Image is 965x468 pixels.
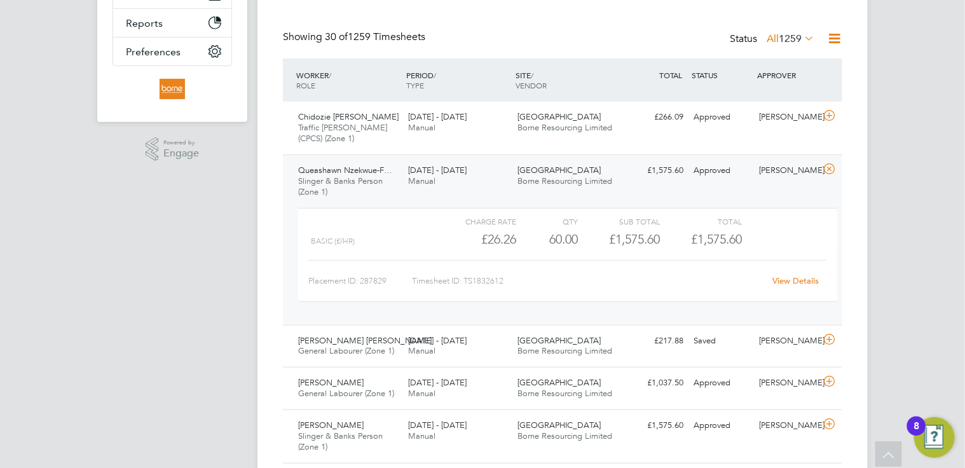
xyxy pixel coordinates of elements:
[730,31,817,48] div: Status
[283,31,428,44] div: Showing
[516,229,578,250] div: 60.00
[755,64,821,86] div: APPROVER
[516,80,547,90] span: VENDOR
[773,275,819,286] a: View Details
[308,271,412,291] div: Placement ID: 287829
[408,175,435,186] span: Manual
[408,165,467,175] span: [DATE] - [DATE]
[767,32,814,45] label: All
[408,111,467,122] span: [DATE] - [DATE]
[434,214,516,229] div: Charge rate
[408,122,435,133] span: Manual
[408,388,435,399] span: Manual
[518,122,613,133] span: Borne Resourcing Limited
[688,107,755,128] div: Approved
[298,388,394,399] span: General Labourer (Zone 1)
[755,415,821,436] div: [PERSON_NAME]
[298,111,399,122] span: Chidozie [PERSON_NAME]
[779,32,802,45] span: 1259
[518,420,601,430] span: [GEOGRAPHIC_DATA]
[516,214,578,229] div: QTY
[518,345,613,356] span: Borne Resourcing Limited
[163,137,199,148] span: Powered by
[325,31,348,43] span: 30 of
[311,237,355,245] span: Basic (£/HR)
[755,160,821,181] div: [PERSON_NAME]
[408,377,467,388] span: [DATE] - [DATE]
[518,430,613,441] span: Borne Resourcing Limited
[113,38,231,65] button: Preferences
[755,331,821,352] div: [PERSON_NAME]
[622,160,688,181] div: £1,575.60
[298,420,364,430] span: [PERSON_NAME]
[513,64,623,97] div: SITE
[298,345,394,356] span: General Labourer (Zone 1)
[518,175,613,186] span: Borne Resourcing Limited
[518,165,601,175] span: [GEOGRAPHIC_DATA]
[622,107,688,128] div: £266.09
[518,377,601,388] span: [GEOGRAPHIC_DATA]
[408,430,435,441] span: Manual
[329,70,331,80] span: /
[755,373,821,394] div: [PERSON_NAME]
[688,331,755,352] div: Saved
[160,79,184,99] img: borneltd-logo-retina.png
[298,175,383,197] span: Slinger & Banks Person (Zone 1)
[293,64,403,97] div: WORKER
[518,111,601,122] span: [GEOGRAPHIC_DATA]
[408,335,467,346] span: [DATE] - [DATE]
[298,430,383,452] span: Slinger & Banks Person (Zone 1)
[692,231,743,247] span: £1,575.60
[622,331,688,352] div: £217.88
[434,70,436,80] span: /
[408,345,435,356] span: Manual
[914,426,919,443] div: 8
[914,417,955,458] button: Open Resource Center, 8 new notifications
[113,79,232,99] a: Go to home page
[403,64,513,97] div: PERIOD
[659,70,682,80] span: TOTAL
[406,80,424,90] span: TYPE
[578,229,660,250] div: £1,575.60
[298,335,432,346] span: [PERSON_NAME] [PERSON_NAME]
[325,31,425,43] span: 1259 Timesheets
[298,165,392,175] span: Queashawn Nzekwue-F…
[298,122,387,144] span: Traffic [PERSON_NAME] (CPCS) (Zone 1)
[296,80,315,90] span: ROLE
[688,415,755,436] div: Approved
[578,214,660,229] div: Sub Total
[688,373,755,394] div: Approved
[163,148,199,159] span: Engage
[622,373,688,394] div: £1,037.50
[113,9,231,37] button: Reports
[408,420,467,430] span: [DATE] - [DATE]
[146,137,200,162] a: Powered byEngage
[660,214,742,229] div: Total
[688,160,755,181] div: Approved
[531,70,534,80] span: /
[434,229,516,250] div: £26.26
[126,17,163,29] span: Reports
[755,107,821,128] div: [PERSON_NAME]
[518,335,601,346] span: [GEOGRAPHIC_DATA]
[298,377,364,388] span: [PERSON_NAME]
[622,415,688,436] div: £1,575.60
[688,64,755,86] div: STATUS
[412,271,765,291] div: Timesheet ID: TS1832612
[518,388,613,399] span: Borne Resourcing Limited
[126,46,181,58] span: Preferences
